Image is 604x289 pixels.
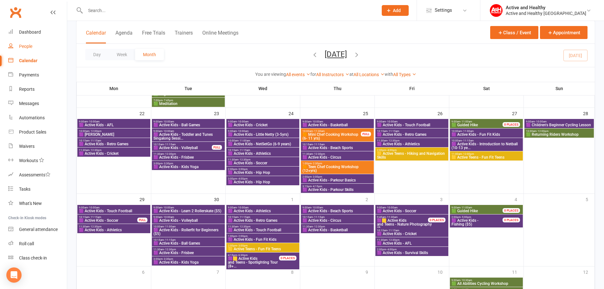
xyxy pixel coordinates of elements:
[228,244,298,247] span: 2:00pm
[153,209,224,213] span: 🟪 Active Kids - Learn 2 Rollerskate ($5)
[312,185,322,188] span: - 4:15pm
[310,72,316,77] strong: for
[153,241,224,245] span: 🟪 Active Kids - Ball Games
[162,216,174,219] span: - 10:00am
[228,171,298,174] span: 🟪 Active Kids - Hip Hop
[393,72,416,77] a: All Types
[313,225,325,228] span: - 12:30pm
[162,206,174,209] span: - 10:00am
[79,152,149,155] span: 🟪 Active Kids - Cricket
[228,161,298,165] span: 🟪 Active Kids - Soccer
[163,99,173,102] span: - 7:45pm
[386,216,398,219] span: - 11:30am
[238,149,250,152] span: - 11:15am
[79,133,149,136] span: 🟪 [PERSON_NAME]
[115,30,133,43] button: Agenda
[377,149,447,152] span: 2:00pm
[451,279,522,282] span: 9:00am
[228,139,298,142] span: 10:00am
[536,130,549,133] span: - 12:00pm
[19,201,42,206] div: What's New
[153,146,212,150] span: 🟪 Active Kids - Volleyball
[302,143,373,146] span: 10:15am
[238,158,250,161] span: - 12:30pm
[393,8,401,13] span: Add
[237,130,249,133] span: - 10:00am
[8,222,67,237] a: General attendance kiosk mode
[83,6,373,15] input: Search...
[153,251,224,255] span: 🟪 Active Kids - Frisbee
[302,146,373,150] span: 🟪 Active Kids - Beach Sports
[8,68,67,82] a: Payments
[214,108,225,118] div: 23
[226,82,300,95] th: Wed
[503,208,520,213] div: 0 PLACES
[237,235,248,238] span: - 2:00pm
[153,130,224,133] span: 9:00am
[428,218,445,222] div: 0 PLACES
[382,5,409,16] button: Add
[312,175,322,178] span: - 3:00pm
[302,216,373,219] span: 10:15am
[163,258,173,260] span: - 3:30pm
[438,108,449,118] div: 26
[377,251,447,255] span: 🟪 Active Kids - Survival Skills
[451,130,522,133] span: 10:00am
[228,123,298,127] span: 🟪 Active Kids - Cricket
[449,82,524,95] th: Sat
[153,99,224,102] span: 7:00pm
[8,139,67,154] a: Waivers
[8,237,67,251] a: Roll call
[79,225,149,228] span: 11:30am
[311,120,323,123] span: - 10:00am
[8,125,67,139] a: Product Sales
[363,108,374,118] div: 25
[153,102,224,106] span: 🟩 Meditation
[386,206,398,209] span: - 10:00am
[89,216,101,219] span: - 11:15am
[302,155,373,159] span: 🟪 Active Kids - Circus
[377,120,447,123] span: 9:00am
[142,266,151,277] div: 6
[85,49,109,60] button: Day
[228,235,298,238] span: 1:00pm
[79,149,149,152] span: 11:30am
[387,139,399,142] span: - 12:30pm
[377,152,447,159] span: 🟨 Active Teens - Hiking and Navigation Skills
[586,194,594,204] div: 5
[387,239,399,241] span: - 12:30pm
[526,130,593,133] span: 10:00am
[386,149,397,152] span: - 4:00pm
[387,229,399,232] span: - 11:15am
[137,218,147,222] div: FULL
[377,248,447,251] span: 2:00pm
[212,145,222,150] div: FULL
[300,82,375,95] th: Thu
[140,108,151,118] div: 22
[153,123,224,127] span: 🟪 Active Kids - Ball Games
[140,194,151,204] div: 29
[387,130,399,133] span: - 11:15am
[153,120,224,123] span: 9:00am
[153,206,224,209] span: 9:00am
[302,130,361,133] span: 10:00am
[503,218,520,222] div: 0 PLACES
[526,120,593,123] span: 9:00am
[8,111,67,125] a: Automations
[153,216,224,219] span: 9:00am
[237,254,248,257] span: - 6:30pm
[89,149,101,152] span: - 12:30pm
[451,120,510,123] span: 9:00am
[153,162,224,165] span: 3:00pm
[153,225,224,228] span: 10:00am
[19,255,47,260] div: Class check-in
[19,87,35,92] div: Reports
[302,120,373,123] span: 9:00am
[583,266,594,277] div: 12
[460,120,472,123] span: - 11:00am
[238,216,250,219] span: - 11:15am
[79,130,149,133] span: 10:00am
[153,133,224,140] span: 🟪 Active Kids - Toddler and Tunes Singalong Sessi...
[151,82,226,95] th: Tue
[325,50,347,59] button: [DATE]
